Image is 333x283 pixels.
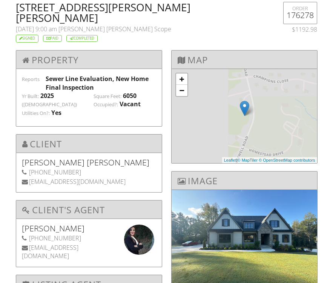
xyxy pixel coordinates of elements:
label: Reports [22,76,40,83]
a: Leaflet [224,158,236,162]
label: Yr Built: [22,93,39,100]
span: [DATE] 9:00 am [16,25,57,33]
h2: [STREET_ADDRESS][PERSON_NAME][PERSON_NAME] [16,2,266,23]
h3: Map [172,50,317,69]
h5: 176278 [287,11,314,19]
div: Vacant [120,100,141,108]
h3: Property [16,50,162,69]
label: Utilities On?: [22,110,50,117]
img: data [124,225,154,255]
a: © MapTiler [238,158,258,162]
div: 2025 [40,92,54,100]
a: © OpenStreetMap contributors [259,158,315,162]
span: [PERSON_NAME] [PERSON_NAME] Scope [58,25,171,33]
div: [EMAIL_ADDRESS][DOMAIN_NAME] [22,177,156,186]
div: [PHONE_NUMBER] [22,234,156,242]
h3: Client's Agent [16,200,162,219]
div: Signed [16,35,38,43]
label: ([DEMOGRAPHIC_DATA]) [22,101,77,108]
div: ORDER [287,5,314,11]
div: [EMAIL_ADDRESS][DOMAIN_NAME] [22,243,156,260]
h5: [PERSON_NAME] [22,225,156,232]
h3: Image [172,171,317,190]
div: [PHONE_NUMBER] [22,168,156,176]
label: Occupied?: [94,101,118,108]
h3: Client [16,135,162,153]
div: Yes [51,109,61,117]
div: Completed [66,35,98,42]
label: Square Feet: [94,93,121,100]
div: | [222,157,317,164]
a: Zoom out [176,85,187,96]
div: 6050 [123,92,137,100]
a: Zoom in [176,73,187,85]
div: Sewer Line Evaluation, New Home Final Inspection [46,75,156,92]
h5: [PERSON_NAME] [PERSON_NAME] [22,159,156,166]
div: Paid [43,35,62,42]
div: $1192.98 [275,25,317,34]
